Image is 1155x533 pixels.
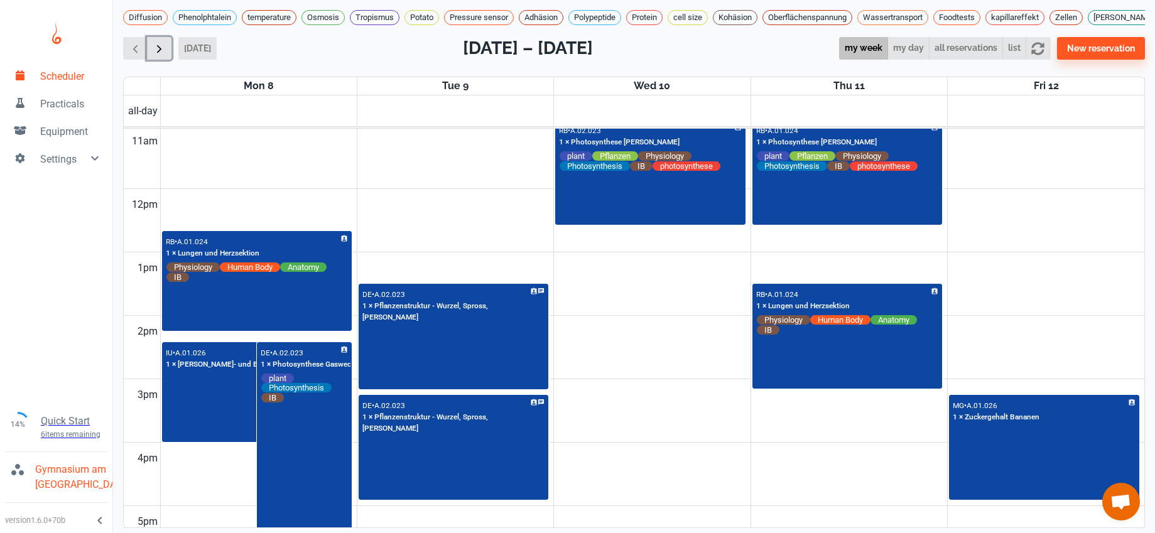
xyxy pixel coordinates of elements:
[1002,37,1026,60] button: list
[1102,483,1140,520] a: Chat öffnen
[763,11,852,24] span: Oberflächenspannung
[362,301,545,323] p: 1 × Pflanzenstruktur - Wurzel, Spross, [PERSON_NAME]
[242,11,296,24] span: temperature
[261,359,365,370] p: 1 × Photosynthese Gaswechsel
[173,11,236,24] span: Phenolphtalein
[173,10,237,25] div: Phenolphtalein
[404,10,439,25] div: Potato
[166,359,317,370] p: 1 × [PERSON_NAME]- und Blutdruckmessung
[166,272,189,283] span: IB
[405,11,438,24] span: Potato
[713,10,757,25] div: Kohäsion
[857,10,928,25] div: Wassertransport
[362,401,374,410] p: DE •
[261,382,332,393] span: Photosynthesis
[985,10,1044,25] div: kapillareffekt
[953,401,967,410] p: MG •
[1026,37,1050,60] button: refresh
[1057,37,1145,60] button: New reservation
[887,37,930,60] button: my day
[1050,11,1082,24] span: Zellen
[135,252,160,284] div: 1pm
[129,126,160,157] div: 11am
[631,77,673,95] a: September 10, 2025
[166,237,177,246] p: RB •
[653,161,720,171] span: photosynthese
[273,348,303,357] p: A.02.023
[986,11,1044,24] span: kapillareffekt
[280,262,327,272] span: Anatomy
[135,316,160,347] div: 2pm
[440,77,471,95] a: September 9, 2025
[835,151,889,161] span: Physiology
[789,151,835,161] span: Pflanzen
[627,11,662,24] span: Protein
[1049,10,1083,25] div: Zellen
[559,137,680,148] p: 1 × Photosynthese [PERSON_NAME]
[123,37,148,60] button: Previous week
[762,10,852,25] div: Oberflächenspannung
[850,161,918,171] span: photosynthese
[147,37,171,60] button: Next week
[362,412,545,434] p: 1 × Pflanzenstruktur - Wurzel, Spross, [PERSON_NAME]
[178,37,217,60] button: [DATE]
[568,10,621,25] div: Polypeptide
[638,151,691,161] span: Physiology
[756,301,850,312] p: 1 × Lungen und Herzsektion
[839,37,888,60] button: my week
[301,10,345,25] div: Osmosis
[560,151,592,161] span: plant
[374,290,405,299] p: A.02.023
[767,290,798,299] p: A.01.024
[261,348,273,357] p: DE •
[569,11,621,24] span: Polypeptide
[831,77,867,95] a: September 11, 2025
[126,104,160,119] span: all-day
[929,37,1003,60] button: all reservations
[570,126,601,135] p: A.02.023
[444,10,514,25] div: Pressure sensor
[129,189,160,220] div: 12pm
[1031,77,1061,95] a: September 12, 2025
[934,11,980,24] span: Foodtests
[713,11,757,24] span: Kohäsion
[519,11,563,24] span: Adhäsion
[220,262,280,272] span: Human Body
[135,443,160,474] div: 4pm
[166,262,220,272] span: Physiology
[933,10,980,25] div: Foodtests
[870,315,917,325] span: Anatomy
[166,348,175,357] p: IU •
[756,137,877,148] p: 1 × Photosynthese [PERSON_NAME]
[630,161,653,171] span: IB
[756,290,767,299] p: RB •
[177,237,208,246] p: A.01.024
[827,161,850,171] span: IB
[668,10,708,25] div: cell size
[560,161,630,171] span: Photosynthesis
[302,11,344,24] span: Osmosis
[810,315,870,325] span: Human Body
[592,151,638,161] span: Pflanzen
[953,412,1039,423] p: 1 × Zuckergehalt Bananen
[967,401,997,410] p: A.01.026
[559,126,570,135] p: RB •
[374,401,405,410] p: A.02.023
[175,348,206,357] p: A.01.026
[757,325,779,335] span: IB
[519,10,563,25] div: Adhäsion
[350,10,399,25] div: Tropismus
[767,126,798,135] p: A.01.024
[350,11,399,24] span: Tropismus
[124,11,167,24] span: Diffusion
[123,10,168,25] div: Diffusion
[241,77,276,95] a: September 8, 2025
[757,161,827,171] span: Photosynthesis
[242,10,296,25] div: temperature
[668,11,707,24] span: cell size
[858,11,928,24] span: Wassertransport
[166,248,259,259] p: 1 × Lungen und Herzsektion
[261,392,284,403] span: IB
[756,126,767,135] p: RB •
[135,379,160,411] div: 3pm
